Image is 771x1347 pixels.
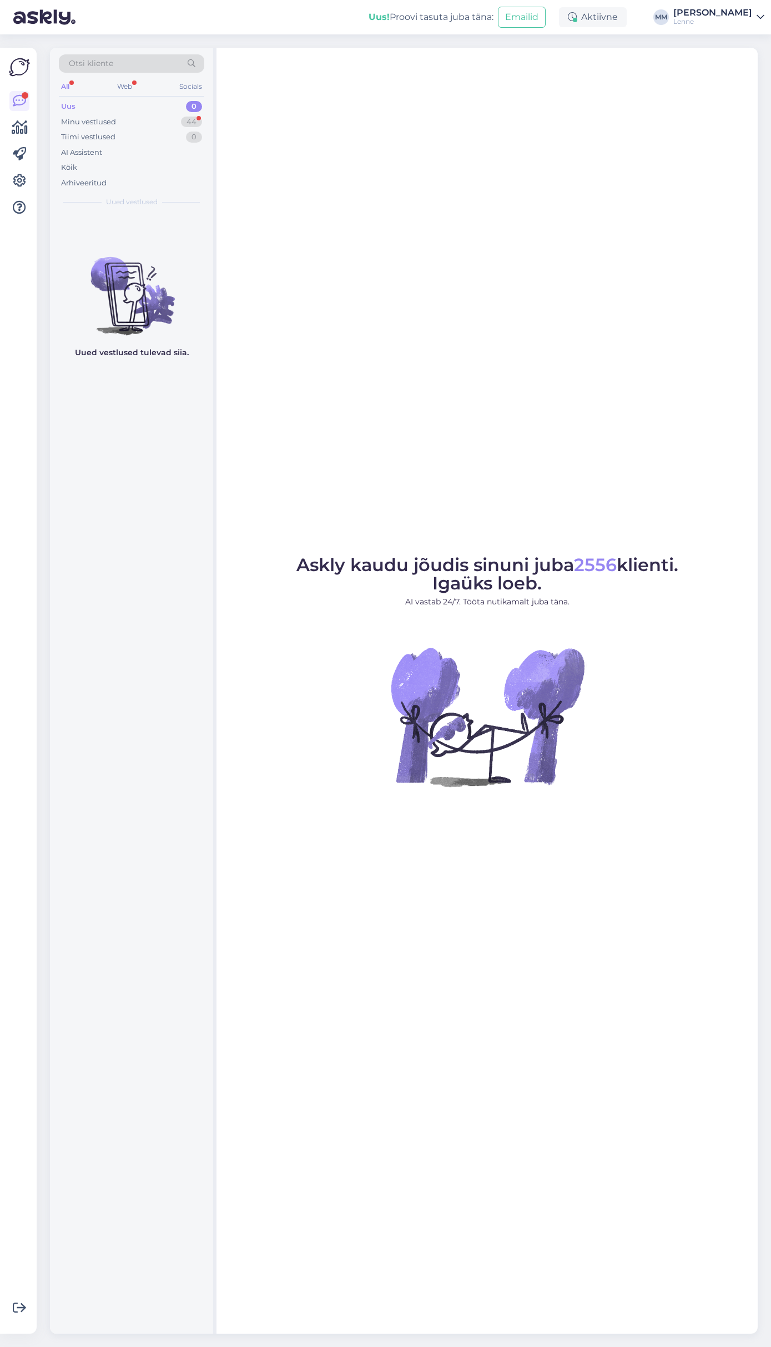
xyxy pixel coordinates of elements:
[559,7,627,27] div: Aktiivne
[61,147,102,158] div: AI Assistent
[369,12,390,22] b: Uus!
[369,11,493,24] div: Proovi tasuta juba täna:
[177,79,204,94] div: Socials
[574,554,617,576] span: 2556
[61,178,107,189] div: Arhiveeritud
[673,8,764,26] a: [PERSON_NAME]Lenne
[186,132,202,143] div: 0
[106,197,158,207] span: Uued vestlused
[61,132,115,143] div: Tiimi vestlused
[61,162,77,173] div: Kõik
[181,117,202,128] div: 44
[673,17,752,26] div: Lenne
[498,7,546,28] button: Emailid
[9,57,30,78] img: Askly Logo
[296,596,678,608] p: AI vastab 24/7. Tööta nutikamalt juba täna.
[186,101,202,112] div: 0
[59,79,72,94] div: All
[61,101,75,112] div: Uus
[296,554,678,594] span: Askly kaudu jõudis sinuni juba klienti. Igaüks loeb.
[61,117,116,128] div: Minu vestlused
[653,9,669,25] div: MM
[115,79,134,94] div: Web
[50,237,213,337] img: No chats
[75,347,189,359] p: Uued vestlused tulevad siia.
[387,617,587,816] img: No Chat active
[69,58,113,69] span: Otsi kliente
[673,8,752,17] div: [PERSON_NAME]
